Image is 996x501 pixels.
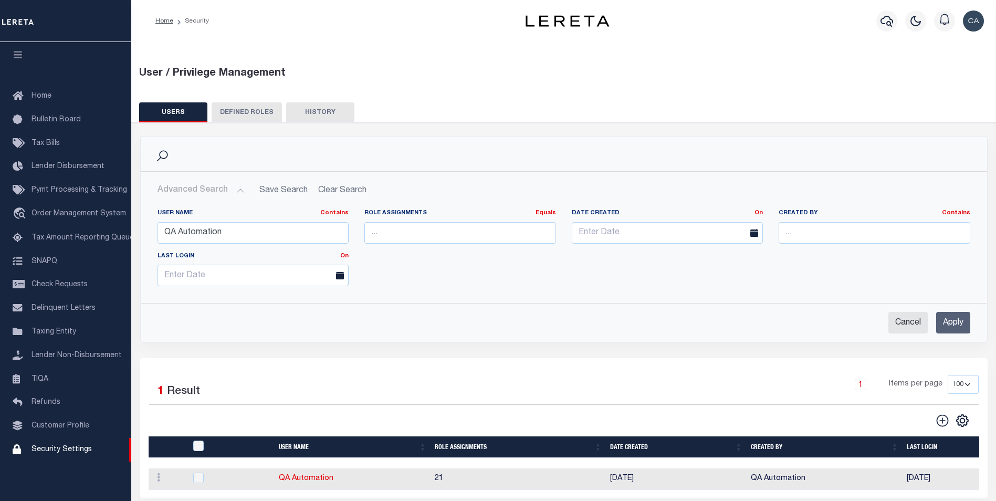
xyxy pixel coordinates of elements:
span: Pymt Processing & Tracking [32,186,127,194]
span: Security Settings [32,446,92,453]
button: DEFINED ROLES [212,102,282,122]
input: Cancel [888,312,928,333]
span: Lender Non-Disbursement [32,352,122,359]
span: Customer Profile [32,422,89,430]
span: Order Management System [32,210,126,217]
input: Enter Date [572,222,763,244]
a: On [340,253,349,259]
td: [DATE] [606,468,747,490]
th: Created By: activate to sort column ascending [747,436,903,458]
a: Equals [536,210,556,216]
td: QA Automation [747,468,903,490]
span: Check Requests [32,281,88,288]
span: Tax Bills [32,140,60,147]
span: TIQA [32,375,48,382]
th: User Name: activate to sort column ascending [275,436,431,458]
a: Home [155,18,173,24]
span: 1 [158,386,164,397]
span: Refunds [32,399,60,406]
span: Lender Disbursement [32,163,104,170]
div: User / Privilege Management [139,66,989,81]
input: ... [364,222,556,244]
i: travel_explore [13,207,29,221]
span: SNAPQ [32,257,57,265]
span: Home [32,92,51,100]
button: HISTORY [286,102,354,122]
span: Delinquent Letters [32,305,96,312]
a: QA Automation [279,475,333,482]
span: Taxing Entity [32,328,76,336]
label: Date Created [564,209,771,218]
li: Security [173,16,209,26]
label: Role Assignments [364,209,556,218]
label: User Name [158,209,349,218]
th: Date Created: activate to sort column ascending [606,436,747,458]
input: ... [158,222,349,244]
a: On [754,210,763,216]
button: USERS [139,102,207,122]
a: Contains [942,210,970,216]
input: Enter Date [158,265,349,286]
a: 1 [855,379,866,390]
button: Advanced Search [158,180,245,201]
label: Last Login [150,252,357,261]
span: Tax Amount Reporting Queue [32,234,134,242]
th: Role Assignments: activate to sort column ascending [431,436,606,458]
label: Result [167,383,200,400]
span: Items per page [889,379,942,390]
span: Bulletin Board [32,116,81,123]
th: UserID [187,436,275,458]
label: Created By [779,209,970,218]
input: Apply [936,312,970,333]
a: Contains [320,210,349,216]
img: svg+xml;base64,PHN2ZyB4bWxucz0iaHR0cDovL3d3dy53My5vcmcvMjAwMC9zdmciIHBvaW50ZXItZXZlbnRzPSJub25lIi... [963,11,984,32]
td: 21 [431,468,606,490]
input: ... [779,222,970,244]
img: logo-dark.svg [526,15,610,27]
